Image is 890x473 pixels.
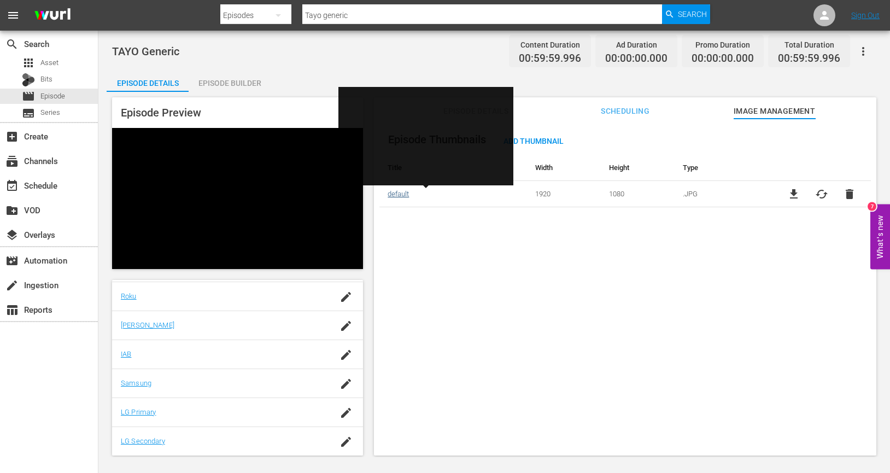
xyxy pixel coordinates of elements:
[605,52,667,65] span: 00:00:00.000
[495,137,572,145] span: Add Thumbnail
[868,202,876,211] div: 7
[40,107,60,118] span: Series
[519,37,581,52] div: Content Duration
[22,73,35,86] div: Bits
[388,190,409,198] a: default
[675,181,773,207] td: .JPG
[112,45,179,58] span: TAYO Generic
[189,70,271,96] div: Episode Builder
[5,229,19,242] span: Overlays
[527,181,601,207] td: 1920
[678,4,707,24] span: Search
[5,38,19,51] span: Search
[107,70,189,92] button: Episode Details
[527,155,601,181] th: Width
[787,188,800,201] a: file_download
[26,3,79,28] img: ans4CAIJ8jUAAAAAAAAAAAAAAAAAAAAAAAAgQb4GAAAAAAAAAAAAAAAAAAAAAAAAJMjXAAAAAAAAAAAAAAAAAAAAAAAAgAT5G...
[778,52,840,65] span: 00:59:59.996
[778,37,840,52] div: Total Duration
[121,437,165,445] a: LG Secondary
[112,128,363,269] div: Video Player
[5,204,19,217] span: VOD
[121,106,201,119] span: Episode Preview
[734,104,816,118] span: Image Management
[121,408,156,416] a: LG Primary
[843,188,856,201] button: delete
[851,11,880,20] a: Sign Out
[121,292,137,300] a: Roku
[121,350,131,358] a: IAB
[5,179,19,192] span: Schedule
[495,131,572,150] button: Add Thumbnail
[662,4,710,24] button: Search
[22,90,35,103] span: Episode
[601,155,675,181] th: Height
[22,107,35,120] span: Series
[22,56,35,69] span: Asset
[7,9,20,22] span: menu
[675,155,773,181] th: Type
[692,37,754,52] div: Promo Duration
[40,91,65,102] span: Episode
[692,52,754,65] span: 00:00:00.000
[107,70,189,96] div: Episode Details
[40,74,52,85] span: Bits
[40,57,58,68] span: Asset
[5,279,19,292] span: Ingestion
[121,321,174,329] a: [PERSON_NAME]
[870,204,890,269] button: Open Feedback Widget
[601,181,675,207] td: 1080
[5,254,19,267] span: Automation
[5,303,19,317] span: Reports
[815,188,828,201] button: cached
[519,52,581,65] span: 00:59:59.996
[5,130,19,143] span: Create
[605,37,667,52] div: Ad Duration
[121,379,151,387] a: Samsung
[584,104,666,118] span: Scheduling
[189,70,271,92] button: Episode Builder
[5,155,19,168] span: Channels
